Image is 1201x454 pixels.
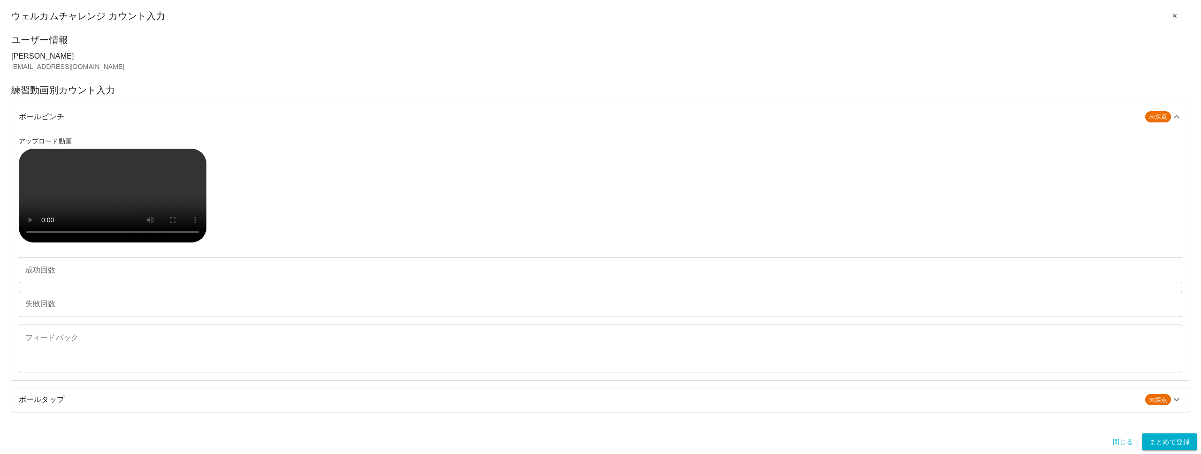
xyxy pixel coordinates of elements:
h6: 練習動画別カウント入力 [11,83,1190,98]
p: [PERSON_NAME] [11,51,1190,62]
h6: ボールタップ [19,393,1138,406]
span: 未採点 [1145,112,1171,121]
button: まとめて登録 [1142,433,1197,451]
div: ウェルカムチャレンジ カウント入力 [11,8,1190,25]
span: 未採点 [1145,395,1171,405]
h6: ユーザー情報 [11,32,1190,47]
h6: アップロード動画 [19,136,1182,147]
p: [EMAIL_ADDRESS][DOMAIN_NAME] [11,62,1190,71]
div: ボールタップ未採点 [11,387,1190,412]
button: ✕ [1160,8,1190,25]
div: ボールピンチ未採点 [11,101,1190,133]
h6: ボールピンチ [19,110,1138,123]
button: 閉じる [1108,433,1138,451]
